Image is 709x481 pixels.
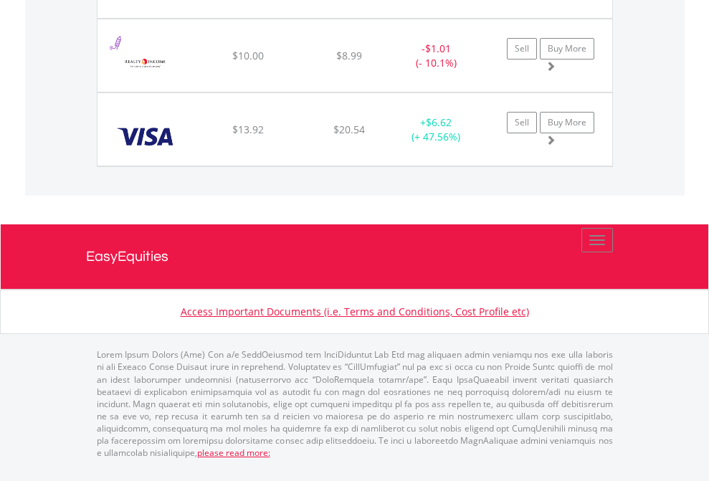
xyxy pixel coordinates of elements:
a: EasyEquities [86,224,624,289]
a: Sell [507,112,537,133]
a: Sell [507,38,537,59]
span: $10.00 [232,49,264,62]
img: EQU.US.O.png [105,37,186,88]
span: $13.92 [232,123,264,136]
a: please read more: [197,447,270,459]
a: Buy More [540,38,594,59]
div: - (- 10.1%) [391,42,481,70]
a: Access Important Documents (i.e. Terms and Conditions, Cost Profile etc) [181,305,529,318]
span: $1.01 [425,42,451,55]
p: Lorem Ipsum Dolors (Ame) Con a/e SeddOeiusmod tem InciDiduntut Lab Etd mag aliquaen admin veniamq... [97,348,613,459]
span: $6.62 [426,115,452,129]
a: Buy More [540,112,594,133]
span: $20.54 [333,123,365,136]
img: EQU.US.V.png [105,111,186,162]
div: + (+ 47.56%) [391,115,481,144]
span: $8.99 [336,49,362,62]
